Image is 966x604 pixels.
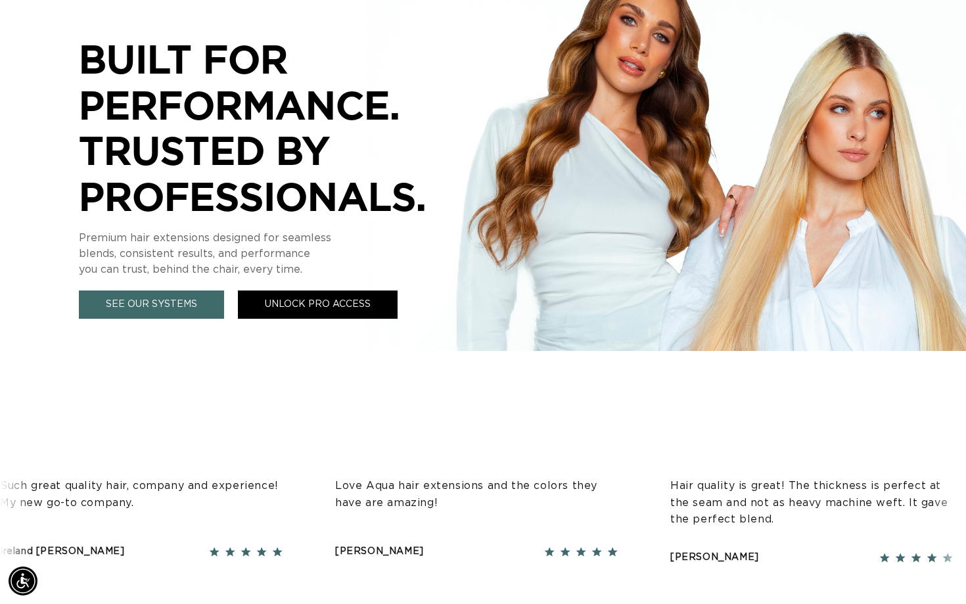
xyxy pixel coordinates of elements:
div: Accessibility Menu [9,567,37,595]
p: Premium hair extensions designed for seamless blends, consistent results, and performance you can... [79,230,473,277]
p: Love Aqua hair extensions and the colors they have are amazing! [331,478,613,511]
p: BUILT FOR PERFORMANCE. TRUSTED BY PROFESSIONALS. [79,36,473,219]
a: Unlock Pro Access [238,290,398,319]
div: [PERSON_NAME] [666,549,754,566]
p: Hair quality is great! The thickness is perfect at the seam and not as heavy machine weft. It gav... [666,478,948,528]
a: See Our Systems [79,290,224,319]
div: [PERSON_NAME] [331,544,419,560]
